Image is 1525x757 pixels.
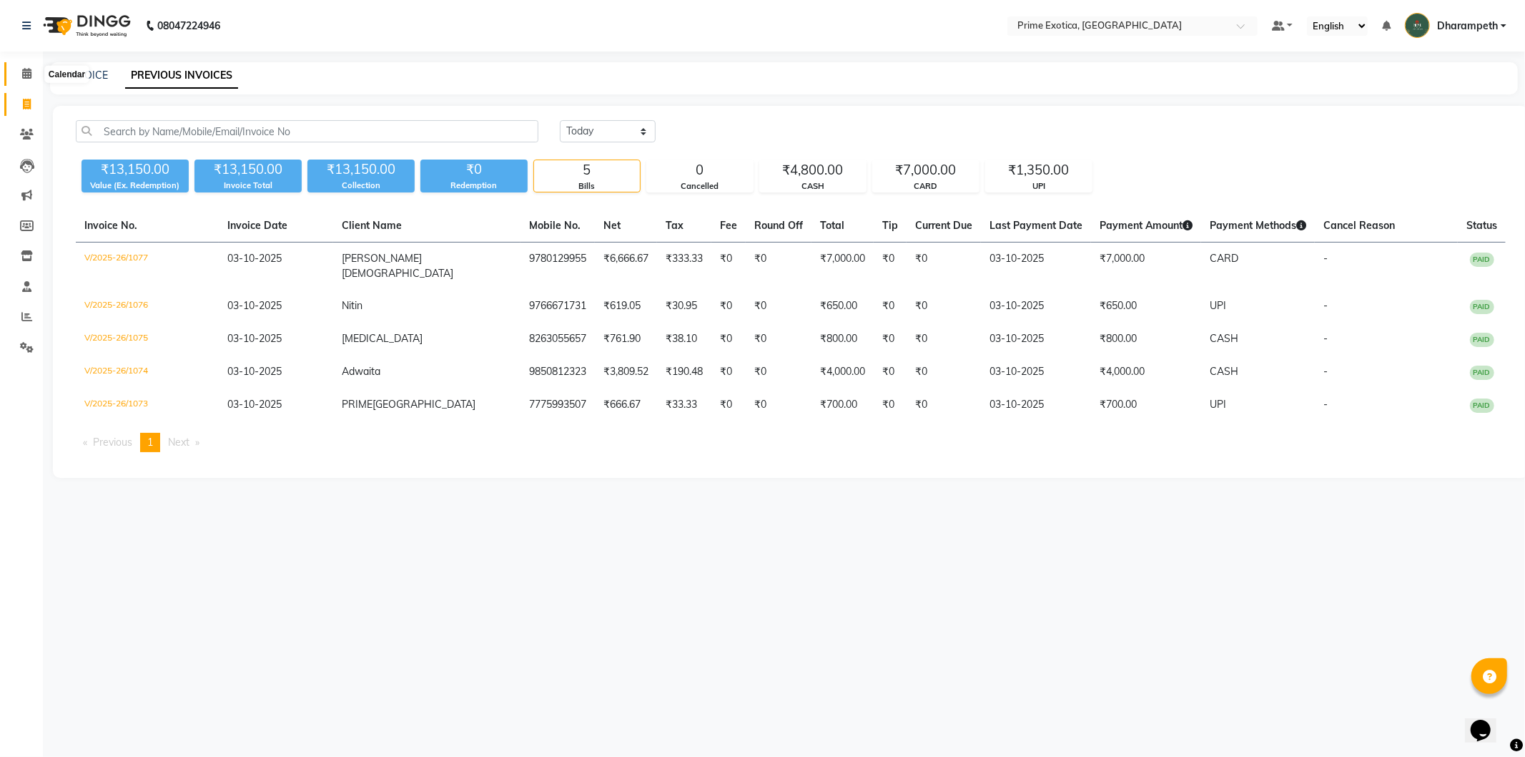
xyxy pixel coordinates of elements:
[157,6,220,46] b: 08047224946
[534,180,640,192] div: Bills
[307,160,415,180] div: ₹13,150.00
[986,160,1092,180] div: ₹1,350.00
[981,323,1091,356] td: 03-10-2025
[1210,398,1226,411] span: UPI
[647,180,753,192] div: Cancelled
[520,356,595,389] td: 9850812323
[603,219,621,232] span: Net
[36,6,134,46] img: logo
[76,433,1506,452] nav: Pagination
[1437,19,1498,34] span: Dharampeth
[1210,252,1238,265] span: CARD
[811,356,874,389] td: ₹4,000.00
[907,323,981,356] td: ₹0
[595,323,657,356] td: ₹761.90
[657,356,711,389] td: ₹190.48
[981,290,1091,323] td: 03-10-2025
[915,219,972,232] span: Current Due
[711,290,746,323] td: ₹0
[595,356,657,389] td: ₹3,809.52
[1210,219,1306,232] span: Payment Methods
[657,323,711,356] td: ₹38.10
[76,243,219,290] td: V/2025-26/1077
[907,389,981,421] td: ₹0
[1210,299,1226,312] span: UPI
[1323,252,1328,265] span: -
[227,398,282,411] span: 03-10-2025
[981,243,1091,290] td: 03-10-2025
[534,160,640,180] div: 5
[760,160,866,180] div: ₹4,800.00
[194,160,302,180] div: ₹13,150.00
[1470,300,1494,314] span: PAID
[595,290,657,323] td: ₹619.05
[520,323,595,356] td: 8263055657
[342,398,372,411] span: PRIME
[1100,219,1193,232] span: Payment Amount
[76,323,219,356] td: V/2025-26/1075
[1091,323,1201,356] td: ₹800.00
[342,219,402,232] span: Client Name
[45,66,89,83] div: Calendar
[372,398,475,411] span: [GEOGRAPHIC_DATA]
[529,219,581,232] span: Mobile No.
[76,356,219,389] td: V/2025-26/1074
[981,389,1091,421] td: 03-10-2025
[1091,356,1201,389] td: ₹4,000.00
[227,252,282,265] span: 03-10-2025
[227,365,282,378] span: 03-10-2025
[1091,389,1201,421] td: ₹700.00
[647,160,753,180] div: 0
[520,389,595,421] td: 7775993507
[168,436,189,449] span: Next
[1210,365,1238,378] span: CASH
[986,180,1092,192] div: UPI
[874,356,907,389] td: ₹0
[420,160,528,180] div: ₹0
[811,290,874,323] td: ₹650.00
[1323,365,1328,378] span: -
[711,323,746,356] td: ₹0
[227,219,287,232] span: Invoice Date
[907,243,981,290] td: ₹0
[76,120,538,142] input: Search by Name/Mobile/Email/Invoice No
[1470,399,1494,413] span: PAID
[227,299,282,312] span: 03-10-2025
[720,219,737,232] span: Fee
[1323,332,1328,345] span: -
[1323,398,1328,411] span: -
[1470,366,1494,380] span: PAID
[520,243,595,290] td: 9780129955
[874,323,907,356] td: ₹0
[420,180,528,192] div: Redemption
[811,389,874,421] td: ₹700.00
[874,243,907,290] td: ₹0
[989,219,1082,232] span: Last Payment Date
[1470,253,1494,267] span: PAID
[227,332,282,345] span: 03-10-2025
[666,219,683,232] span: Tax
[1405,13,1430,38] img: Dharampeth
[125,63,238,89] a: PREVIOUS INVOICES
[981,356,1091,389] td: 03-10-2025
[711,243,746,290] td: ₹0
[1091,243,1201,290] td: ₹7,000.00
[820,219,844,232] span: Total
[746,356,811,389] td: ₹0
[657,290,711,323] td: ₹30.95
[907,356,981,389] td: ₹0
[1470,333,1494,347] span: PAID
[760,180,866,192] div: CASH
[657,243,711,290] td: ₹333.33
[82,160,189,180] div: ₹13,150.00
[711,389,746,421] td: ₹0
[873,160,979,180] div: ₹7,000.00
[1323,219,1395,232] span: Cancel Reason
[1323,299,1328,312] span: -
[76,290,219,323] td: V/2025-26/1076
[746,243,811,290] td: ₹0
[342,252,422,265] span: [PERSON_NAME]
[84,219,137,232] span: Invoice No.
[342,267,453,280] span: [DEMOGRAPHIC_DATA]
[811,323,874,356] td: ₹800.00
